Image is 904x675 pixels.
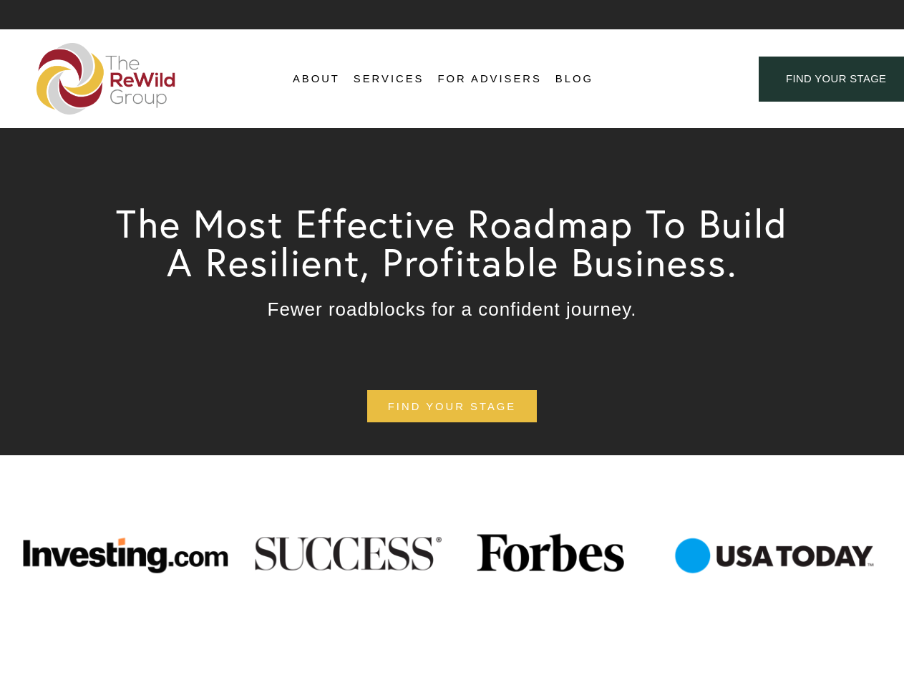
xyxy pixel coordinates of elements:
[293,69,340,89] span: About
[268,298,637,320] span: Fewer roadblocks for a confident journey.
[293,69,340,90] a: folder dropdown
[37,43,177,115] img: The ReWild Group
[367,390,537,422] a: find your stage
[354,69,424,89] span: Services
[555,69,593,90] a: Blog
[437,69,541,90] a: For Advisers
[116,199,800,286] span: The Most Effective Roadmap To Build A Resilient, Profitable Business.
[354,69,424,90] a: folder dropdown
